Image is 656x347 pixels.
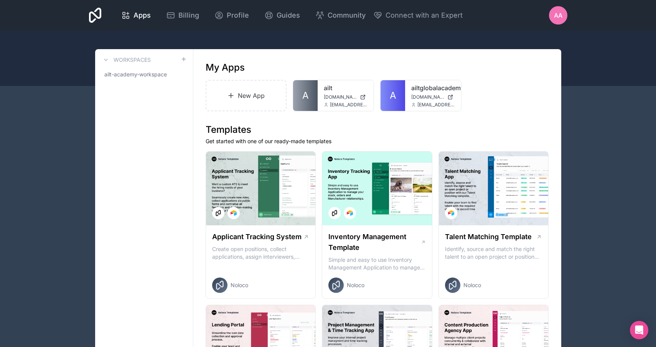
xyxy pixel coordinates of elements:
[630,321,648,339] div: Open Intercom Messenger
[324,94,357,100] span: [DOMAIN_NAME]
[463,281,481,289] span: Noloco
[328,231,420,253] h1: Inventory Management Template
[227,10,249,21] span: Profile
[390,89,396,102] span: A
[178,10,199,21] span: Billing
[134,10,151,21] span: Apps
[448,210,454,216] img: Airtable Logo
[293,80,318,111] a: A
[231,210,237,216] img: Airtable Logo
[347,281,364,289] span: Noloco
[324,94,368,100] a: [DOMAIN_NAME]
[115,7,157,24] a: Apps
[554,11,562,20] span: AA
[381,80,405,111] a: A
[258,7,306,24] a: Guides
[411,83,455,93] a: ailtglobalacademy
[328,256,426,271] p: Simple and easy to use Inventory Management Application to manage your stock, orders and Manufact...
[104,71,167,78] span: ailt-academy-workspace
[208,7,255,24] a: Profile
[328,10,366,21] span: Community
[445,245,542,261] p: Identify, source and match the right talent to an open project or position with our Talent Matchi...
[324,83,368,93] a: ailt
[206,61,245,74] h1: My Apps
[330,102,368,108] span: [EMAIL_ADDRESS][DOMAIN_NAME]
[212,245,310,261] p: Create open positions, collect applications, assign interviewers, centralise candidate feedback a...
[277,10,300,21] span: Guides
[206,137,549,145] p: Get started with one of our ready-made templates
[309,7,372,24] a: Community
[206,80,287,111] a: New App
[101,55,151,64] a: Workspaces
[160,7,205,24] a: Billing
[445,231,532,242] h1: Talent Matching Template
[206,124,549,136] h1: Templates
[212,231,302,242] h1: Applicant Tracking System
[302,89,309,102] span: A
[101,68,187,81] a: ailt-academy-workspace
[347,210,353,216] img: Airtable Logo
[386,10,463,21] span: Connect with an Expert
[411,94,455,100] a: [DOMAIN_NAME]
[231,281,248,289] span: Noloco
[114,56,151,64] h3: Workspaces
[373,10,463,21] button: Connect with an Expert
[417,102,455,108] span: [EMAIL_ADDRESS][DOMAIN_NAME]
[411,94,444,100] span: [DOMAIN_NAME]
